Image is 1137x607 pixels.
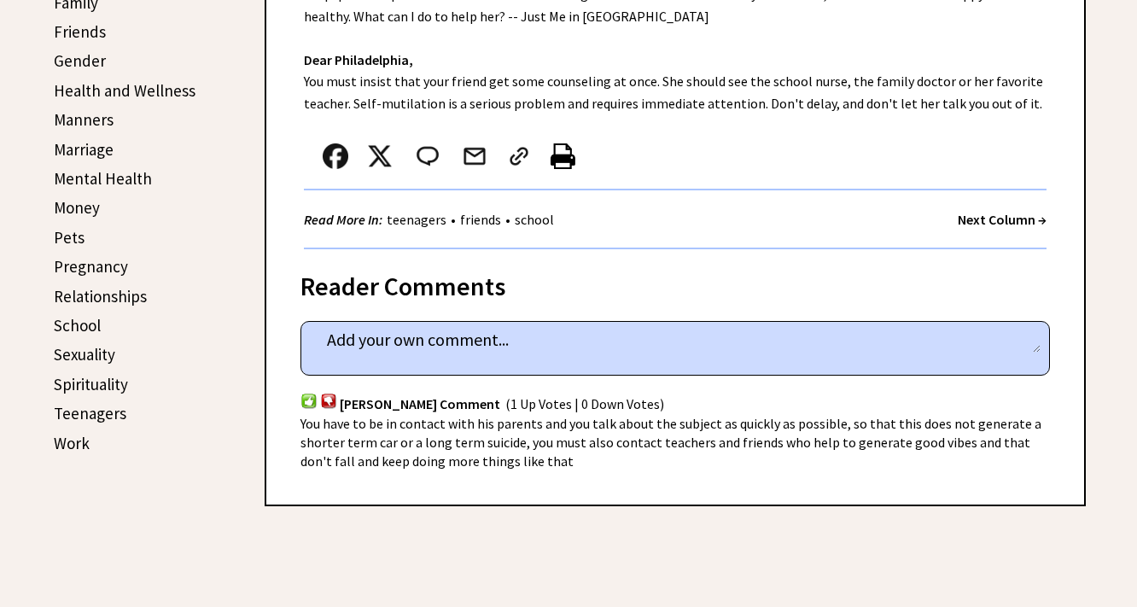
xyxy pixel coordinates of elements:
[54,168,152,189] a: Mental Health
[505,395,664,412] span: (1 Up Votes | 0 Down Votes)
[304,51,413,68] strong: Dear Philadelphia,
[304,211,382,228] strong: Read More In:
[510,211,558,228] a: school
[382,211,451,228] a: teenagers
[300,268,1050,295] div: Reader Comments
[958,211,1047,228] a: Next Column →
[506,143,532,169] img: link_02.png
[54,256,128,277] a: Pregnancy
[54,197,100,218] a: Money
[54,139,114,160] a: Marriage
[54,109,114,130] a: Manners
[54,403,126,423] a: Teenagers
[54,374,128,394] a: Spirituality
[323,143,348,169] img: facebook.png
[54,344,115,365] a: Sexuality
[300,415,1041,470] span: You have to be in contact with his parents and you talk about the subject as quickly as possible,...
[551,143,575,169] img: printer%20icon.png
[320,393,337,409] img: votdown.png
[300,393,318,409] img: votup.png
[413,143,442,169] img: message_round%202.png
[340,395,500,412] span: [PERSON_NAME] Comment
[456,211,505,228] a: friends
[367,143,393,169] img: x_small.png
[54,227,85,248] a: Pets
[462,143,487,169] img: mail.png
[54,433,90,453] a: Work
[54,21,106,42] a: Friends
[304,209,558,231] div: • •
[54,80,195,101] a: Health and Wellness
[54,315,101,336] a: School
[54,50,106,71] a: Gender
[54,286,147,306] a: Relationships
